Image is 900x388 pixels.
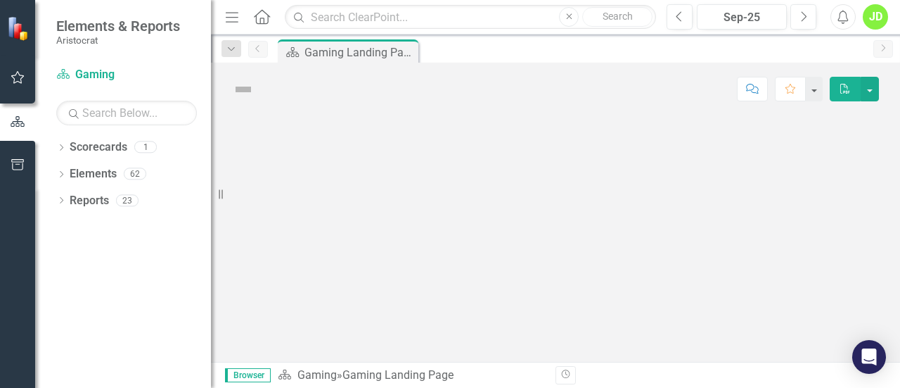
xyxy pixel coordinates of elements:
[56,35,180,46] small: Aristocrat
[702,9,782,26] div: Sep-25
[232,78,255,101] img: Not Defined
[56,18,180,35] span: Elements & Reports
[297,368,337,382] a: Gaming
[863,4,888,30] button: JD
[70,139,127,156] a: Scorecards
[304,44,415,61] div: Gaming Landing Page
[582,7,652,27] button: Search
[116,194,139,206] div: 23
[278,368,545,384] div: »
[697,4,787,30] button: Sep-25
[225,368,271,382] span: Browser
[285,5,656,30] input: Search ClearPoint...
[70,193,109,209] a: Reports
[603,11,633,22] span: Search
[56,67,197,83] a: Gaming
[124,168,146,180] div: 62
[852,340,886,374] div: Open Intercom Messenger
[7,15,32,41] img: ClearPoint Strategy
[342,368,454,382] div: Gaming Landing Page
[56,101,197,125] input: Search Below...
[134,142,157,154] div: 1
[70,166,117,182] a: Elements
